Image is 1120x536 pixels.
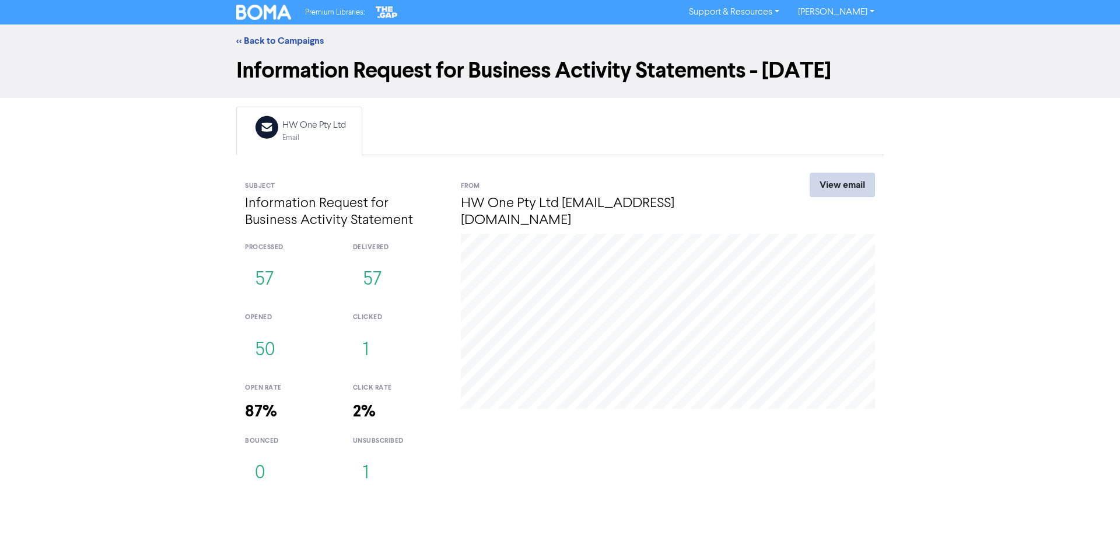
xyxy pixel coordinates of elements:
a: View email [810,173,875,197]
div: open rate [245,383,335,393]
button: 50 [245,331,285,370]
h4: Information Request for Business Activity Statement [245,195,443,229]
span: Premium Libraries: [305,9,365,16]
strong: 87% [245,401,277,422]
div: unsubscribed [353,436,443,446]
div: bounced [245,436,335,446]
div: processed [245,243,335,253]
button: 1 [353,331,379,370]
img: BOMA Logo [236,5,291,20]
button: 1 [353,454,379,493]
div: clicked [353,313,443,323]
div: HW One Pty Ltd [282,118,346,132]
button: 57 [245,261,283,299]
a: [PERSON_NAME] [789,3,884,22]
strong: 2% [353,401,376,422]
h4: HW One Pty Ltd [EMAIL_ADDRESS][DOMAIN_NAME] [461,195,767,229]
div: Subject [245,181,443,191]
div: click rate [353,383,443,393]
a: << Back to Campaigns [236,35,324,47]
button: 57 [353,261,391,299]
a: Support & Resources [680,3,789,22]
div: From [461,181,767,191]
img: The Gap [374,5,400,20]
h1: Information Request for Business Activity Statements - [DATE] [236,57,884,84]
div: Email [282,132,346,143]
button: 0 [245,454,275,493]
iframe: Chat Widget [1062,480,1120,536]
div: opened [245,313,335,323]
div: delivered [353,243,443,253]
